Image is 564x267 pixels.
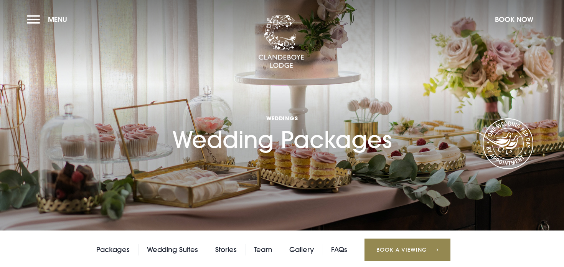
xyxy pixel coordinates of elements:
[172,114,392,122] span: Weddings
[491,11,537,28] button: Book Now
[331,244,347,255] a: FAQs
[172,81,392,153] h1: Wedding Packages
[364,239,450,261] a: Book a Viewing
[258,15,304,69] img: Clandeboye Lodge
[254,244,272,255] a: Team
[48,15,67,24] span: Menu
[215,244,237,255] a: Stories
[147,244,198,255] a: Wedding Suites
[27,11,71,28] button: Menu
[289,244,314,255] a: Gallery
[96,244,130,255] a: Packages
